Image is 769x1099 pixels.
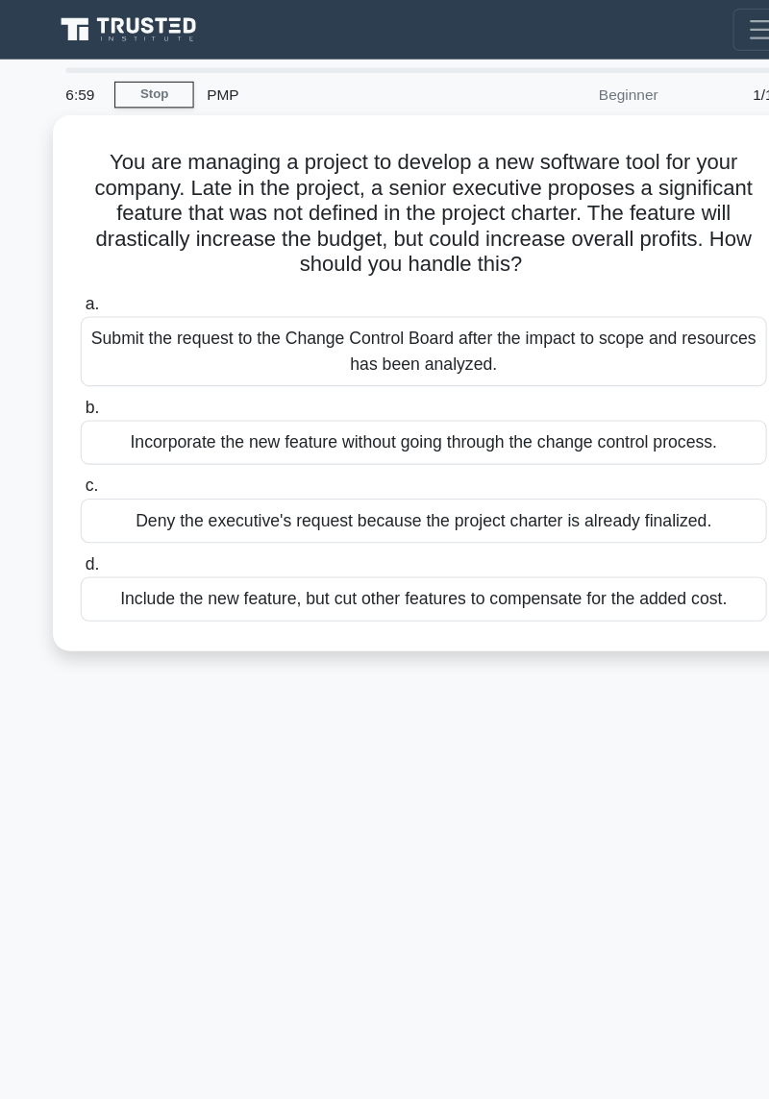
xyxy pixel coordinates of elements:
div: Submit the request to the Change Control Board after the impact to scope and resources has been a... [73,287,696,351]
div: PMP [176,66,440,105]
div: Incorporate the new feature without going through the change control process. [73,381,696,422]
div: Beginner [440,66,608,105]
div: 6:59 [48,66,104,105]
a: Stop [104,74,176,98]
span: d. [77,503,89,520]
h5: You are managing a project to develop a new software tool for your company. Late in the project, ... [71,135,698,253]
div: 1/10 [608,66,721,105]
span: a. [77,267,89,283]
div: Include the new feature, but cut other features to compensate for the added cost. [73,524,696,564]
button: Toggle navigation [665,8,719,46]
span: b. [77,361,89,378]
div: Deny the executive's request because the project charter is already finalized. [73,452,696,493]
span: c. [77,432,88,449]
